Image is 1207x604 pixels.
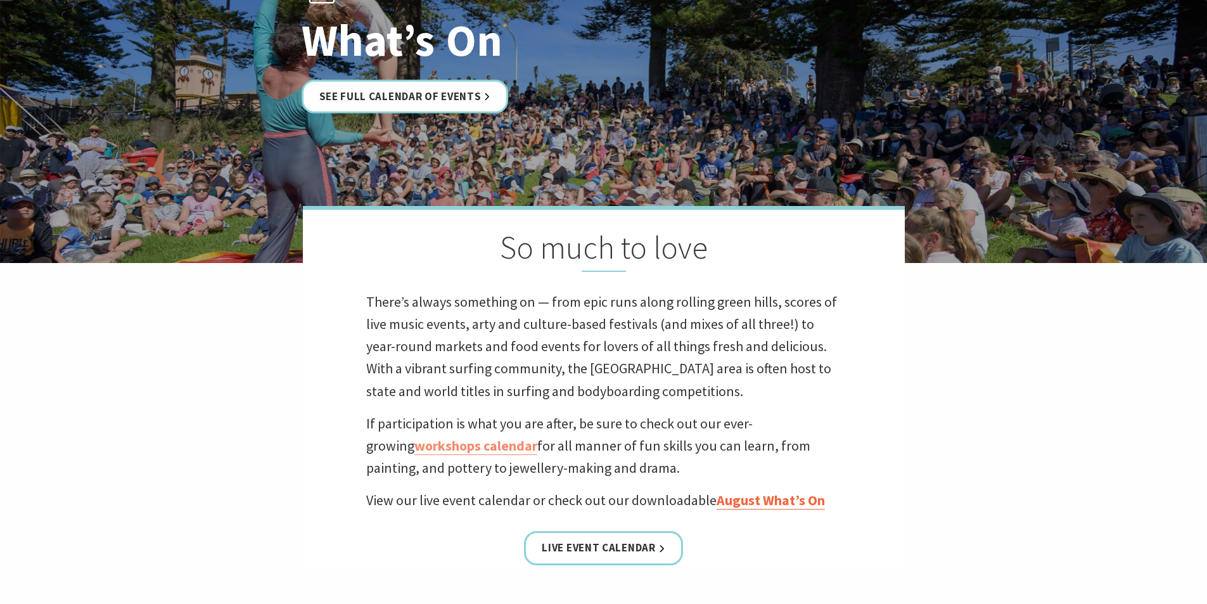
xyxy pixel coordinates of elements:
[414,437,537,455] a: workshops calendar
[366,413,841,480] p: If participation is what you are after, be sure to check out our ever-growing for all manner of f...
[717,491,825,510] a: August What’s On
[524,531,682,565] a: Live Event Calendar
[366,489,841,511] p: View our live event calendar or check out our downloadable
[302,79,509,113] a: See Full Calendar of Events
[302,15,660,64] h1: What’s On
[366,229,841,272] h2: So much to love
[366,291,841,402] p: There’s always something on — from epic runs along rolling green hills, scores of live music even...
